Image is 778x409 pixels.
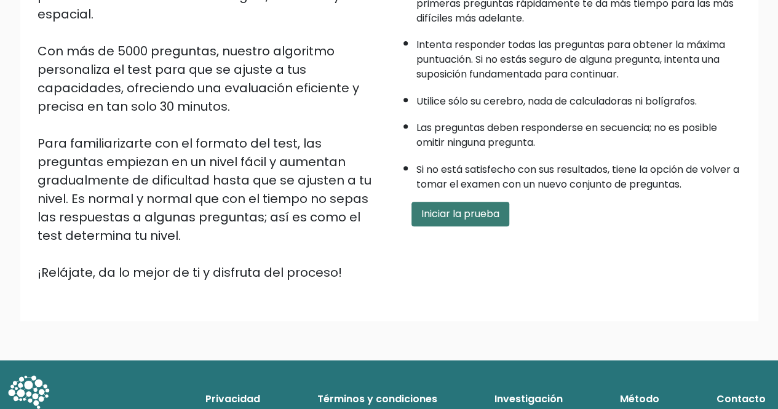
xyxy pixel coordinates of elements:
[620,392,659,406] font: Método
[38,42,359,115] font: Con más de 5000 preguntas, nuestro algoritmo personaliza el test para que se ajuste a tus capacid...
[205,392,260,406] font: Privacidad
[494,392,563,406] font: Investigación
[411,202,509,226] button: Iniciar la prueba
[416,162,739,191] font: Si no está satisfecho con sus resultados, tiene la opción de volver a tomar el examen con un nuev...
[38,264,342,281] font: ¡Relájate, da lo mejor de ti y disfruta del proceso!
[421,207,499,221] font: Iniciar la prueba
[317,392,437,406] font: Términos y condiciones
[38,135,371,244] font: Para familiarizarte con el formato del test, las preguntas empiezan en un nivel fácil y aumentan ...
[416,121,717,149] font: Las preguntas deben responderse en secuencia; no es posible omitir ninguna pregunta.
[416,94,697,108] font: Utilice sólo su cerebro, nada de calculadoras ni bolígrafos.
[416,38,725,81] font: Intenta responder todas las preguntas para obtener la máxima puntuación. Si no estás seguro de al...
[716,392,766,406] font: Contacto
